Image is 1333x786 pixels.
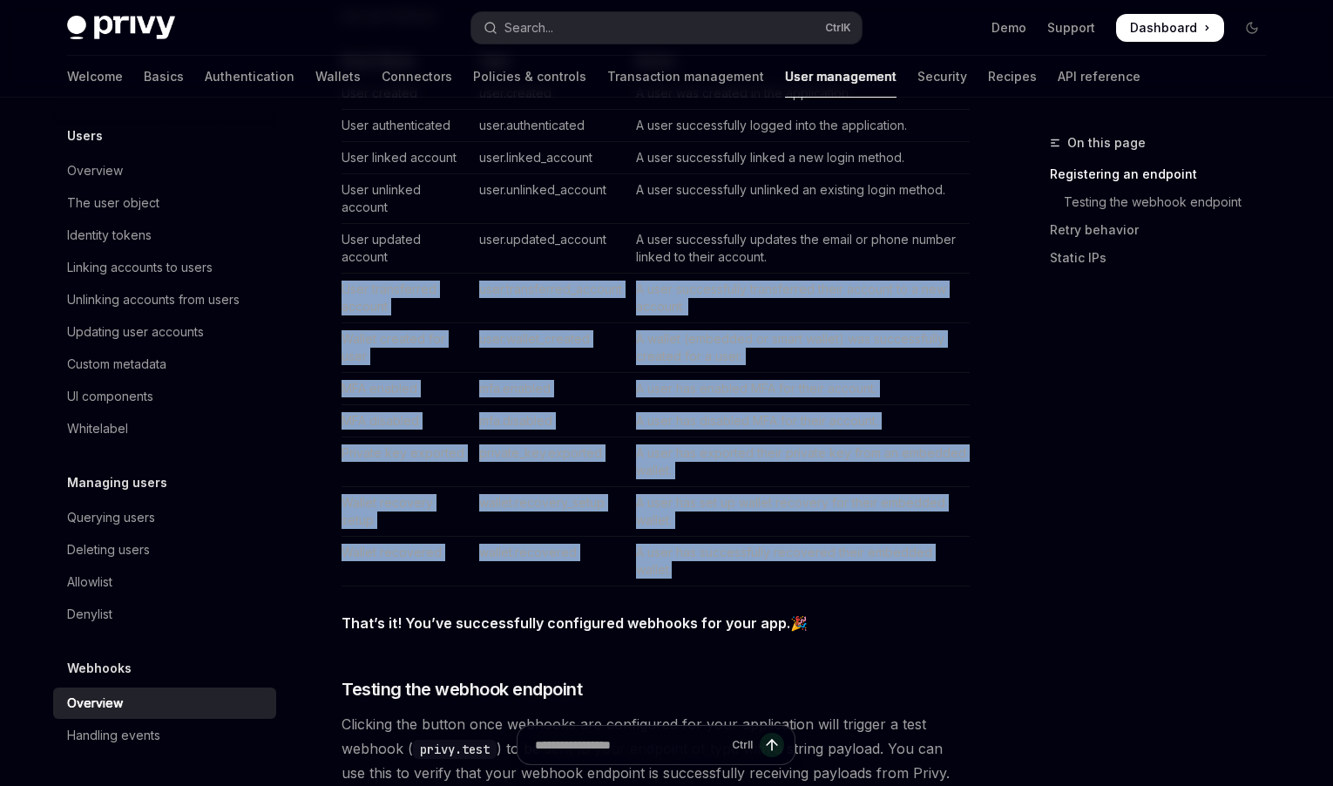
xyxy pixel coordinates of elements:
[315,56,361,98] a: Wallets
[629,174,970,224] td: A user successfully unlinked an existing login method.
[1058,56,1140,98] a: API reference
[67,289,240,310] div: Unlinking accounts from users
[67,725,160,746] div: Handling events
[342,537,472,586] td: Wallet recovered
[629,110,970,142] td: A user successfully logged into the application.
[472,537,629,586] td: wallet.recovered
[629,373,970,405] td: A user has enabled MFA for their account.
[991,19,1026,37] a: Demo
[67,16,175,40] img: dark logo
[342,274,472,323] td: User transferred account
[472,142,629,174] td: user.linked_account
[53,252,276,283] a: Linking accounts to users
[472,487,629,537] td: wallet.recovery_setup
[342,405,472,437] td: MFA disabled
[342,174,472,224] td: User unlinked account
[473,56,586,98] a: Policies & controls
[342,323,472,373] td: Wallet created for user
[472,174,629,224] td: user.unlinked_account
[629,437,970,487] td: A user has exported their private key from an embedded wallet.
[342,614,790,632] strong: That’s it! You’ve successfully configured webhooks for your app.
[629,487,970,537] td: A user has set up wallet recovery for their embedded wallet.
[342,611,970,635] span: 🎉
[472,274,629,323] td: user.transferred_account
[53,349,276,380] a: Custom metadata
[67,322,204,342] div: Updating user accounts
[53,413,276,444] a: Whitelabel
[535,726,725,764] input: Ask a question...
[1050,216,1280,244] a: Retry behavior
[760,733,784,757] button: Send message
[342,437,472,487] td: Private key exported
[67,354,166,375] div: Custom metadata
[607,56,764,98] a: Transaction management
[629,537,970,586] td: A user has successfully recovered their embedded wallet.
[342,373,472,405] td: MFA enabled
[67,693,123,714] div: Overview
[472,323,629,373] td: user.wallet_created
[472,405,629,437] td: mfa.disabled
[342,224,472,274] td: User updated account
[472,437,629,487] td: private_key.exported
[67,539,150,560] div: Deleting users
[53,187,276,219] a: The user object
[471,12,862,44] button: Open search
[67,418,128,439] div: Whitelabel
[382,56,452,98] a: Connectors
[67,225,152,246] div: Identity tokens
[53,381,276,412] a: UI components
[53,502,276,533] a: Querying users
[825,21,851,35] span: Ctrl K
[1047,19,1095,37] a: Support
[1050,188,1280,216] a: Testing the webhook endpoint
[472,224,629,274] td: user.updated_account
[53,534,276,566] a: Deleting users
[472,373,629,405] td: mfa.enabled
[67,193,159,213] div: The user object
[1116,14,1224,42] a: Dashboard
[67,507,155,528] div: Querying users
[629,142,970,174] td: A user successfully linked a new login method.
[342,110,472,142] td: User authenticated
[67,386,153,407] div: UI components
[917,56,967,98] a: Security
[785,56,897,98] a: User management
[53,688,276,719] a: Overview
[342,487,472,537] td: Wallet recovery setup
[629,405,970,437] td: A user has disabled MFA for their account.
[629,323,970,373] td: A wallet (embedded or smart wallet) was successfully created for a user.
[205,56,294,98] a: Authentication
[53,316,276,348] a: Updating user accounts
[988,56,1037,98] a: Recipes
[53,720,276,751] a: Handling events
[342,142,472,174] td: User linked account
[53,155,276,186] a: Overview
[67,658,132,679] h5: Webhooks
[67,125,103,146] h5: Users
[67,604,112,625] div: Denylist
[342,712,970,785] span: Clicking the button once webhooks are configured for your application will trigger a test webhook...
[342,677,582,701] span: Testing the webhook endpoint
[53,284,276,315] a: Unlinking accounts from users
[53,566,276,598] a: Allowlist
[1067,132,1146,153] span: On this page
[67,572,112,593] div: Allowlist
[1050,160,1280,188] a: Registering an endpoint
[144,56,184,98] a: Basics
[1050,244,1280,272] a: Static IPs
[53,599,276,630] a: Denylist
[504,17,553,38] div: Search...
[67,257,213,278] div: Linking accounts to users
[472,110,629,142] td: user.authenticated
[1130,19,1197,37] span: Dashboard
[67,472,167,493] h5: Managing users
[629,274,970,323] td: A user successfully transferred their account to a new account.
[67,160,123,181] div: Overview
[67,56,123,98] a: Welcome
[53,220,276,251] a: Identity tokens
[629,224,970,274] td: A user successfully updates the email or phone number linked to their account.
[1238,14,1266,42] button: Toggle dark mode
